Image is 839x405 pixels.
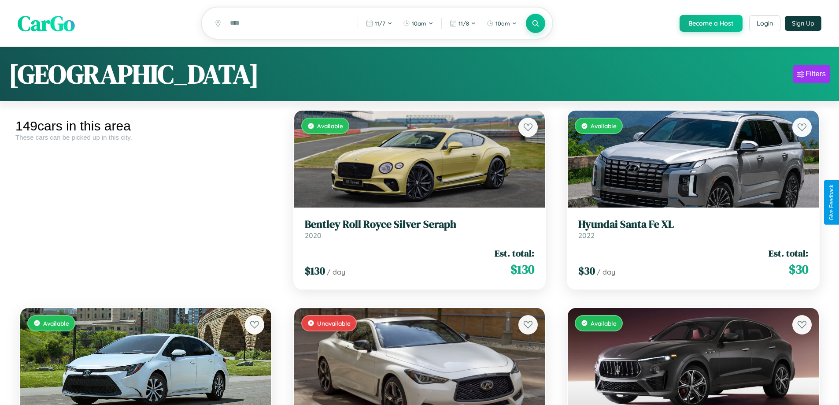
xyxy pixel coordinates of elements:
div: These cars can be picked up in this city. [15,134,276,141]
div: Filters [806,70,826,78]
span: / day [597,268,615,276]
span: Available [317,122,343,130]
div: Give Feedback [828,185,835,220]
span: Unavailable [317,320,351,327]
span: 10am [495,20,510,27]
span: $ 30 [578,264,595,278]
a: Hyundai Santa Fe XL2022 [578,218,808,240]
span: / day [327,268,345,276]
span: Est. total: [769,247,808,260]
h3: Hyundai Santa Fe XL [578,218,808,231]
span: CarGo [18,9,75,38]
button: 11/8 [445,16,480,30]
button: 10am [482,16,521,30]
span: Available [43,320,69,327]
span: 10am [412,20,426,27]
button: Filters [793,65,830,83]
button: Become a Host [680,15,743,32]
span: 11 / 8 [458,20,469,27]
span: 11 / 7 [375,20,385,27]
span: Available [591,320,617,327]
div: 149 cars in this area [15,119,276,134]
button: Login [749,15,780,31]
h1: [GEOGRAPHIC_DATA] [9,56,259,92]
span: $ 130 [510,260,534,278]
h3: Bentley Roll Royce Silver Seraph [305,218,535,231]
button: Sign Up [785,16,821,31]
span: Est. total: [495,247,534,260]
span: $ 30 [789,260,808,278]
button: 10am [399,16,438,30]
span: 2022 [578,231,595,240]
span: 2020 [305,231,322,240]
a: Bentley Roll Royce Silver Seraph2020 [305,218,535,240]
span: $ 130 [305,264,325,278]
span: Available [591,122,617,130]
button: 11/7 [362,16,397,30]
